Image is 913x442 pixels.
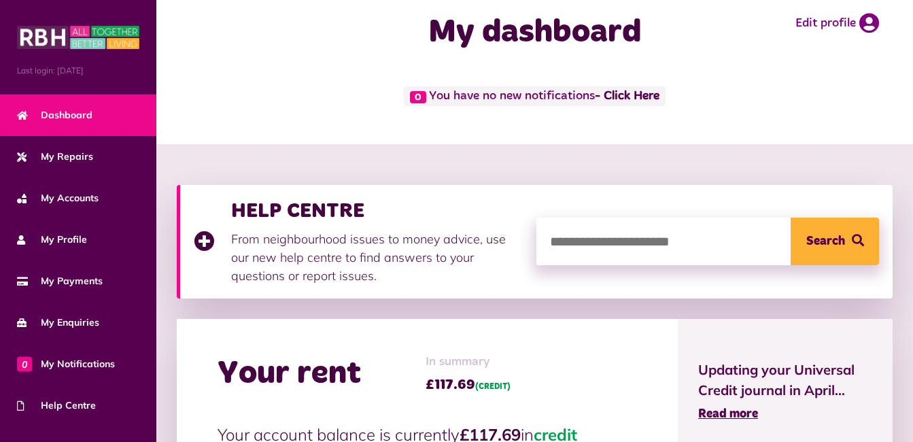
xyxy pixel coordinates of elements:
span: Help Centre [17,398,96,413]
span: My Profile [17,233,87,247]
span: 0 [410,91,426,103]
span: Dashboard [17,108,92,122]
span: 0 [17,356,32,371]
span: My Repairs [17,150,93,164]
span: (CREDIT) [475,383,511,391]
span: Search [806,218,845,265]
h1: My dashboard [359,13,710,52]
img: MyRBH [17,24,139,51]
h2: Your rent [218,354,361,394]
span: In summary [426,353,511,371]
span: My Accounts [17,191,99,205]
span: My Notifications [17,357,115,371]
p: From neighbourhood issues to money advice, use our new help centre to find answers to your questi... [231,230,523,285]
a: Edit profile [795,13,879,33]
span: Read more [698,408,758,420]
a: - Click Here [595,90,659,103]
span: You have no new notifications [404,86,666,106]
span: My Enquiries [17,316,99,330]
a: Updating your Universal Credit journal in April... Read more [698,360,872,424]
span: My Payments [17,274,103,288]
span: Last login: [DATE] [17,65,139,77]
span: Updating your Universal Credit journal in April... [698,360,872,401]
h3: HELP CENTRE [231,199,523,223]
span: £117.69 [426,375,511,395]
button: Search [791,218,879,265]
